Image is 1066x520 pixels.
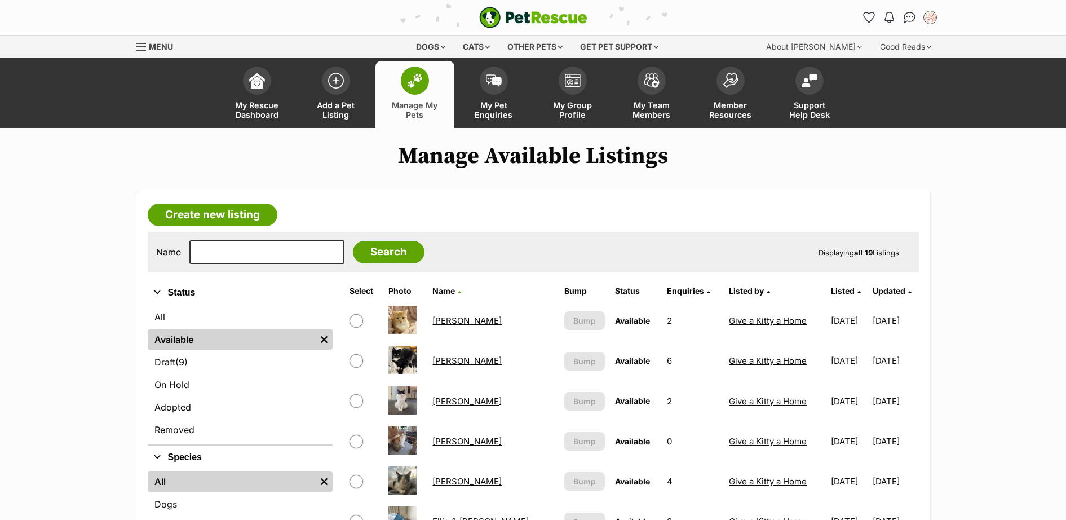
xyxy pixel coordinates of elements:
[729,476,807,487] a: Give a Kitty a Home
[148,450,333,465] button: Species
[407,73,423,88] img: manage-my-pets-icon-02211641906a0b7f246fdf0571729dbe1e7629f14944591b6c1af311fb30b64b.svg
[432,396,502,407] a: [PERSON_NAME]
[232,100,282,120] span: My Rescue Dashboard
[573,435,596,447] span: Bump
[573,355,596,367] span: Bump
[454,61,533,128] a: My Pet Enquiries
[854,248,873,257] strong: all 19
[784,100,835,120] span: Support Help Desk
[873,462,918,501] td: [DATE]
[691,61,770,128] a: Member Resources
[432,286,455,296] span: Name
[873,286,912,296] a: Updated
[479,7,587,28] a: PetRescue
[826,462,872,501] td: [DATE]
[328,73,344,89] img: add-pet-listing-icon-0afa8454b4691262ce3f59096e99ab1cd57d4a30225e0717b998d2c9b9846f56.svg
[723,73,738,88] img: member-resources-icon-8e73f808a243e03378d46382f2149f9095a855e16c252ad45f914b54edf8863c.svg
[249,73,265,89] img: dashboard-icon-eb2f2d2d3e046f16d808141f083e7271f6b2e854fb5c12c21221c1fb7104beca.svg
[564,352,605,371] button: Bump
[901,8,919,27] a: Conversations
[148,374,333,395] a: On Hold
[390,100,440,120] span: Manage My Pets
[408,36,453,58] div: Dogs
[667,286,710,296] a: Enquiries
[148,307,333,327] a: All
[479,7,587,28] img: logo-e224e6f780fb5917bec1dbf3a21bbac754714ae5b6737aabdf751b685950b380.svg
[136,36,181,56] a: Menu
[148,420,333,440] a: Removed
[468,100,519,120] span: My Pet Enquiries
[921,8,939,27] button: My account
[904,12,915,23] img: chat-41dd97257d64d25036548639549fe6c8038ab92f7586957e7f3b1b290dea8141.svg
[572,36,666,58] div: Get pet support
[873,301,918,340] td: [DATE]
[758,36,870,58] div: About [PERSON_NAME]
[156,247,181,257] label: Name
[432,286,461,296] a: Name
[826,382,872,421] td: [DATE]
[499,36,570,58] div: Other pets
[175,355,188,369] span: (9)
[345,282,383,300] th: Select
[564,392,605,411] button: Bump
[384,282,427,300] th: Photo
[148,329,316,350] a: Available
[615,396,650,406] span: Available
[455,36,498,58] div: Cats
[560,282,609,300] th: Bump
[432,355,502,366] a: [PERSON_NAME]
[432,436,502,447] a: [PERSON_NAME]
[873,382,918,421] td: [DATE]
[662,382,723,421] td: 2
[148,494,333,514] a: Dogs
[802,74,817,87] img: help-desk-icon-fdf02630f3aa405de69fd3d07c3f3aa587a6932b1a1747fa1d2bba05be0121f9.svg
[375,61,454,128] a: Manage My Pets
[872,36,939,58] div: Good Reads
[873,422,918,461] td: [DATE]
[925,12,936,23] img: Give a Kitty a Home profile pic
[564,432,605,451] button: Bump
[831,286,855,296] span: Listed
[573,395,596,407] span: Bump
[662,341,723,380] td: 6
[667,286,704,296] span: translation missing: en.admin.listings.index.attributes.enquiries
[573,315,596,327] span: Bump
[148,285,333,300] button: Status
[705,100,756,120] span: Member Resources
[826,422,872,461] td: [DATE]
[881,8,899,27] button: Notifications
[573,475,596,487] span: Bump
[662,301,723,340] td: 2
[547,100,598,120] span: My Group Profile
[860,8,939,27] ul: Account quick links
[729,396,807,407] a: Give a Kitty a Home
[860,8,878,27] a: Favourites
[612,61,691,128] a: My Team Members
[770,61,849,128] a: Support Help Desk
[148,204,277,226] a: Create new listing
[316,329,333,350] a: Remove filter
[626,100,677,120] span: My Team Members
[826,301,872,340] td: [DATE]
[297,61,375,128] a: Add a Pet Listing
[148,471,316,492] a: All
[615,356,650,365] span: Available
[729,355,807,366] a: Give a Kitty a Home
[873,286,905,296] span: Updated
[662,462,723,501] td: 4
[729,315,807,326] a: Give a Kitty a Home
[873,341,918,380] td: [DATE]
[644,73,660,88] img: team-members-icon-5396bd8760b3fe7c0b43da4ab00e1e3bb1a5d9ba89233759b79545d2d3fc5d0d.svg
[353,241,424,263] input: Search
[615,316,650,325] span: Available
[729,286,764,296] span: Listed by
[615,477,650,486] span: Available
[148,305,333,444] div: Status
[611,282,661,300] th: Status
[311,100,361,120] span: Add a Pet Listing
[662,422,723,461] td: 0
[432,315,502,326] a: [PERSON_NAME]
[564,472,605,491] button: Bump
[826,341,872,380] td: [DATE]
[564,311,605,330] button: Bump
